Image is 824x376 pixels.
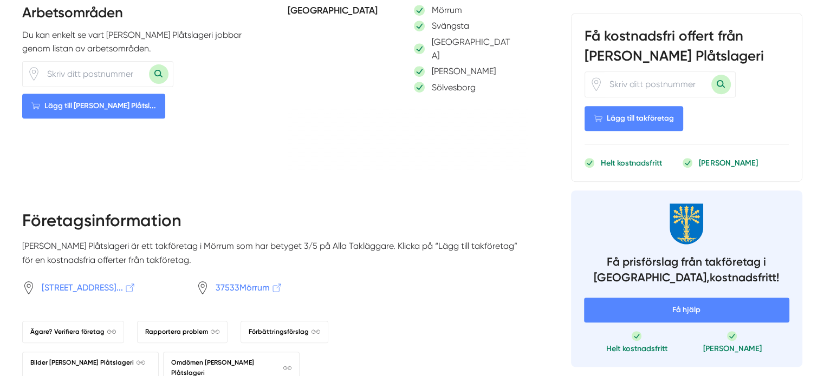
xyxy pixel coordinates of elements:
: Lägg till takföretag [585,106,683,131]
a: Ägare? Verifiera företag [22,321,124,343]
p: Mörrum [431,3,462,17]
svg: Pin / Karta [589,77,603,91]
svg: Pin / Karta [27,67,41,81]
p: [PERSON_NAME] [431,64,495,78]
p: Helt kostnadsfritt [601,157,662,168]
span: Klicka för att använda din position. [27,67,41,81]
p: [PERSON_NAME] Plåtslageri är ett takföretag i Mörrum som har betyget 3/5 på Alla Takläggare. Klic... [22,239,528,275]
h3: Arbetsområden [22,3,262,28]
: Lägg till [PERSON_NAME] Plåtsl... [22,94,165,118]
h4: Få prisförslag från takföretag i [GEOGRAPHIC_DATA], kostnadsfritt! [584,254,789,289]
p: [PERSON_NAME] [699,157,757,168]
button: Sök med postnummer [149,64,168,84]
span: [STREET_ADDRESS]... [42,281,136,294]
p: Helt kostnadsfritt [606,343,667,354]
a: Rapportera problem [137,321,228,343]
span: 37533Mörrum [216,281,283,294]
span: Klicka för att använda din position. [589,77,603,91]
span: Förbättringsförslag [249,327,320,337]
span: Bilder [PERSON_NAME] Plåtslageri [30,358,145,368]
p: Svängsta [431,19,469,32]
p: [PERSON_NAME] [703,343,761,354]
span: Ägare? Verifiera företag [30,327,116,337]
p: Du kan enkelt se vart [PERSON_NAME] Plåtslageri jobbar genom listan av arbetsområden. [22,28,262,56]
h5: [GEOGRAPHIC_DATA] [288,3,388,21]
button: Sök med postnummer [711,75,731,94]
span: Rapportera problem [145,327,219,337]
span: Få hjälp [584,298,789,322]
p: [GEOGRAPHIC_DATA] [431,35,514,63]
a: [STREET_ADDRESS]... [22,281,179,294]
h2: Företagsinformation [22,209,528,239]
a: Förbättringsförslag [241,321,328,343]
svg: Pin / Karta [196,281,209,294]
svg: Pin / Karta [22,281,35,294]
p: Sölvesborg [431,81,475,94]
a: 37533Mörrum [196,281,353,294]
input: Skriv ditt postnummer [603,71,711,96]
input: Skriv ditt postnummer [41,62,149,87]
h3: Få kostnadsfri offert från [PERSON_NAME] Plåtslageri [585,27,789,71]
